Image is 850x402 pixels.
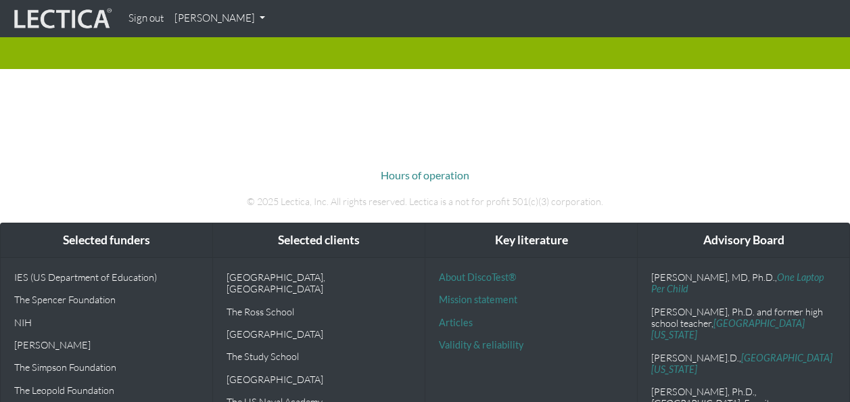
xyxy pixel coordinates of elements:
[651,352,836,376] p: [PERSON_NAME].D.,
[227,271,411,295] p: [GEOGRAPHIC_DATA], [GEOGRAPHIC_DATA]
[439,294,517,305] a: Mission statement
[651,352,832,375] a: [GEOGRAPHIC_DATA][US_STATE]
[14,384,199,396] p: The Leopold Foundation
[651,271,836,295] p: [PERSON_NAME], MD, Ph.D.,
[213,223,425,258] div: Selected clients
[651,306,836,341] p: [PERSON_NAME], Ph.D. and former high school teacher,
[439,271,516,283] a: About DiscoTest®
[14,339,199,351] p: [PERSON_NAME]
[651,271,824,294] a: One Laptop Per Child
[425,223,637,258] div: Key literature
[638,223,849,258] div: Advisory Board
[14,317,199,328] p: NIH
[14,271,199,283] p: IES (US Department of Education)
[1,223,212,258] div: Selected funders
[227,306,411,317] p: The Ross School
[381,169,469,181] a: Hours of operation
[439,339,523,351] a: Validity & reliability
[14,294,199,305] p: The Spencer Foundation
[439,317,473,328] a: Articles
[123,5,169,32] a: Sign out
[169,5,270,32] a: [PERSON_NAME]
[227,328,411,340] p: [GEOGRAPHIC_DATA]
[227,351,411,362] p: The Study School
[14,361,199,373] p: The Simpson Foundation
[50,194,801,209] p: © 2025 Lectica, Inc. All rights reserved. Lectica is a not for profit 501(c)(3) corporation.
[227,374,411,385] p: [GEOGRAPHIC_DATA]
[651,317,805,340] a: [GEOGRAPHIC_DATA][US_STATE]
[11,6,112,32] img: lecticalive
